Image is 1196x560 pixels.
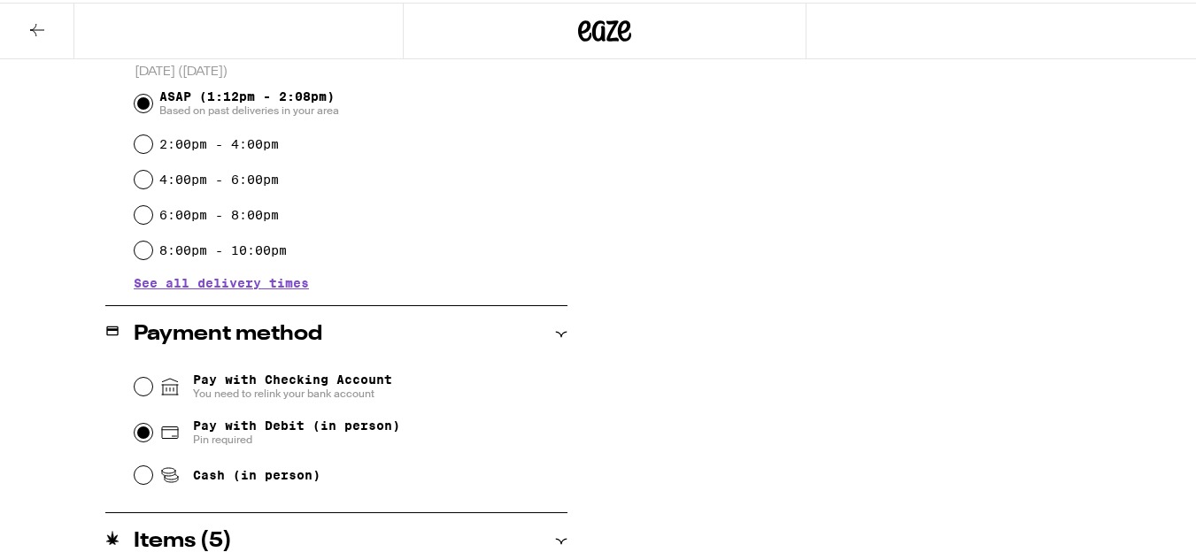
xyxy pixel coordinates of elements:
[193,416,400,430] span: Pay with Debit (in person)
[159,205,279,219] label: 6:00pm - 8:00pm
[159,170,279,184] label: 4:00pm - 6:00pm
[135,61,567,78] p: [DATE] ([DATE])
[159,87,339,115] span: ASAP (1:12pm - 2:08pm)
[193,384,392,398] span: You need to relink your bank account
[193,465,320,479] span: Cash (in person)
[159,134,279,149] label: 2:00pm - 4:00pm
[134,321,322,342] h2: Payment method
[193,370,392,398] span: Pay with Checking Account
[134,274,309,287] button: See all delivery times
[134,528,232,549] h2: Items ( 5 )
[193,430,400,444] span: Pin required
[159,241,287,255] label: 8:00pm - 10:00pm
[159,101,339,115] span: Based on past deliveries in your area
